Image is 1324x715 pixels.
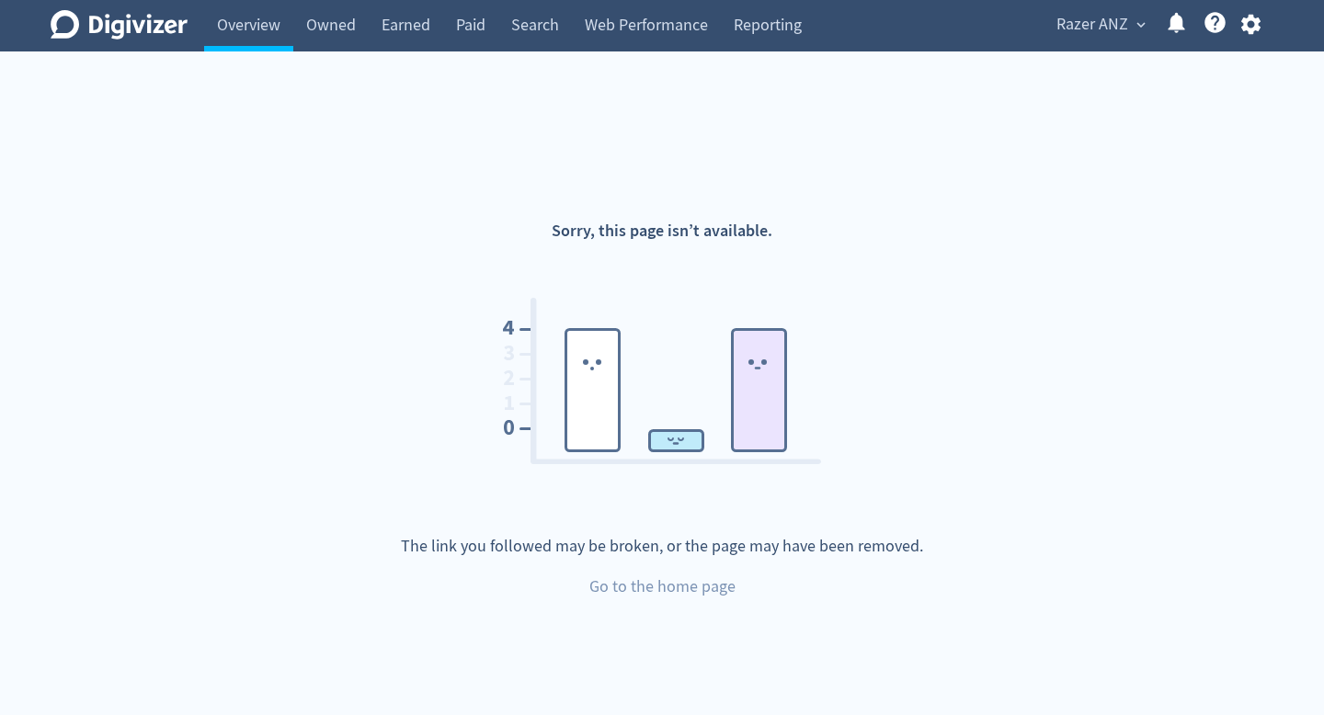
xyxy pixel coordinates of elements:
img: 404 [478,243,846,518]
span: Razer ANZ [1056,10,1128,40]
a: Go to the home page [589,575,736,598]
span: expand_more [1133,17,1149,33]
button: Razer ANZ [1050,10,1150,40]
p: The link you followed may be broken, or the page may have been removed. [401,535,923,558]
h1: Sorry, this page isn’t available. [552,220,772,243]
